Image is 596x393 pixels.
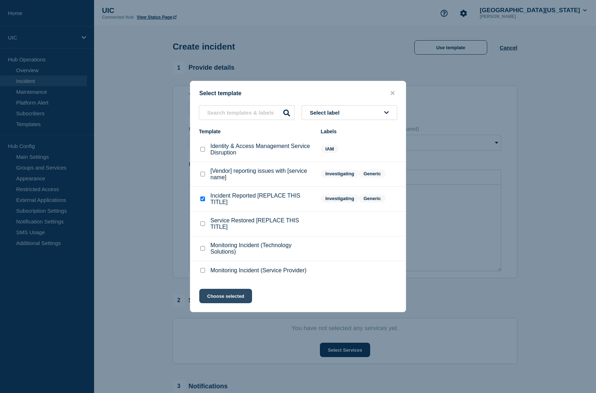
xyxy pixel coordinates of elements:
p: [Vendor] reporting issues with [service name] [210,168,313,181]
span: Investigating [321,194,359,203]
input: [Vendor] reporting issues with [service name] checkbox [200,172,205,176]
p: Incident Reported [REPLACE THIS TITLE] [210,193,313,205]
button: close button [388,90,397,97]
span: Generic [359,194,385,203]
div: Labels [321,129,397,134]
p: Identity & Access Management Service Disruption [210,143,313,156]
p: Monitoring Incident (Service Provider) [210,267,307,274]
input: Monitoring Incident (Technology Solutions) checkbox [200,246,205,251]
span: Select label [310,110,343,116]
input: Search templates & labels [199,105,294,120]
div: Template [199,129,313,134]
span: Generic [359,170,385,178]
input: Incident Reported [REPLACE THIS TITLE] checkbox [200,196,205,201]
span: IAM [321,145,339,153]
button: Choose selected [199,289,252,303]
button: Select label [302,105,397,120]
span: Investigating [321,170,359,178]
p: Service Restored [REPLACE THIS TITLE] [210,217,313,230]
p: Monitoring Incident (Technology Solutions) [210,242,313,255]
div: Select template [190,90,406,97]
input: Monitoring Incident (Service Provider) checkbox [200,268,205,273]
input: Service Restored [REPLACE THIS TITLE] checkbox [200,221,205,226]
input: Identity & Access Management Service Disruption checkbox [200,147,205,152]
